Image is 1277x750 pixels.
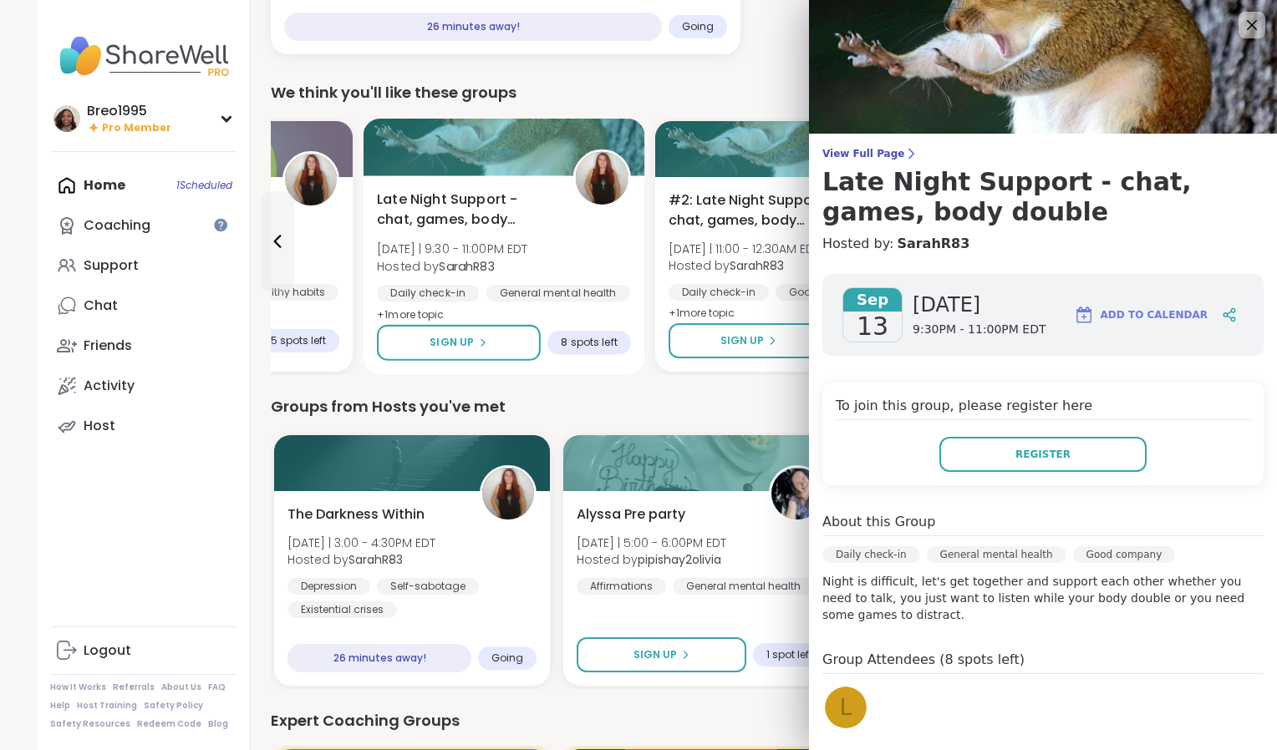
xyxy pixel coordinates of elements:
b: SarahR83 [730,257,784,274]
a: About Us [161,682,201,693]
span: 13 [857,312,888,342]
span: Add to Calendar [1101,307,1208,322]
span: Sign Up [633,647,677,662]
span: [DATE] | 3:00 - 4:30PM EDT [287,535,435,551]
button: Add to Calendar [1066,295,1215,335]
span: Going [491,651,523,665]
span: Sep [843,288,902,312]
a: Activity [50,366,237,406]
div: Support [84,256,139,275]
a: Safety Policy [144,700,203,712]
div: Good company [776,284,885,301]
span: 1 spot left [766,648,812,661]
h4: Hosted by: [822,234,1264,254]
a: View Full PageLate Night Support - chat, games, body double [822,147,1264,227]
a: Referrals [113,682,155,693]
div: Daily check-in [377,285,479,302]
div: General mental health [673,578,814,595]
div: 26 minutes away! [284,13,662,41]
span: Going [682,20,714,33]
a: SarahR83 [897,234,969,254]
span: Alyssa Pre party [577,504,685,524]
a: Coaching [50,205,237,246]
img: SarahR83 [285,154,337,205]
div: General mental health [486,285,630,302]
div: Expert Coaching Groups [271,709,1220,732]
span: 8 spots left [561,336,617,349]
div: General mental health [927,546,1066,563]
div: Existential crises [287,601,397,618]
a: Help [50,700,70,712]
div: Healthy habits [238,284,338,301]
span: Hosted by [669,257,820,274]
img: SarahR83 [482,468,534,519]
div: We think you'll like these groups [271,81,1220,104]
b: SarahR83 [349,551,403,568]
a: L [822,684,869,731]
div: Friends [84,337,132,355]
a: Support [50,246,237,286]
span: #2: Late Night Support - chat, games, body double [669,190,842,231]
a: Friends [50,326,237,366]
span: 9:30PM - 11:00PM EDT [913,322,1046,338]
button: Register [939,437,1147,472]
a: Host [50,406,237,446]
button: Sign Up [669,323,829,358]
span: Hosted by [287,551,435,568]
div: Good company [1073,546,1176,563]
b: SarahR83 [439,257,494,274]
span: [DATE] | 11:00 - 12:30AM EDT [669,241,820,257]
span: Hosted by [377,257,528,274]
span: The Darkness Within [287,504,425,524]
a: Blog [208,718,228,730]
div: Self-sabotage [377,578,479,595]
div: Groups from Hosts you've met [271,395,1220,418]
p: Night is difficult, let's get together and support each other whether you need to talk, you just ... [822,573,1264,623]
a: Redeem Code [137,718,201,730]
div: Coaching [84,216,150,235]
button: Sign Up [377,325,541,361]
span: Late Night Support - chat, games, body double [377,190,554,231]
div: Logout [84,641,131,660]
span: L [840,692,852,724]
a: Chat [50,286,237,326]
h3: Late Night Support - chat, games, body double [822,167,1264,227]
div: Daily check-in [669,284,769,301]
button: Sign Up [577,637,746,672]
h4: To join this group, please register here [836,396,1250,420]
div: Host [84,417,115,435]
b: pipishay2olivia [638,551,721,568]
span: [DATE] | 9:30 - 11:00PM EDT [377,241,528,257]
img: pipishay2olivia [771,468,823,519]
div: Activity [84,377,135,395]
img: Breo1995 [53,105,80,132]
span: Hosted by [577,551,726,568]
img: ShareWell Logomark [1074,305,1094,325]
div: 26 minutes away! [287,644,471,672]
a: How It Works [50,682,106,693]
div: Breo1995 [87,102,171,120]
a: Safety Resources [50,718,130,730]
iframe: Spotlight [214,218,227,231]
span: Register [1015,447,1071,462]
span: Sign Up [720,333,764,348]
div: Depression [287,578,370,595]
span: 5 spots left [271,334,326,347]
span: [DATE] | 5:00 - 6:00PM EDT [577,535,726,551]
span: Sign Up [430,335,474,350]
img: SarahR83 [576,152,628,205]
h4: About this Group [822,512,935,532]
h4: Group Attendees (8 spots left) [822,650,1264,674]
span: Pro Member [102,121,171,135]
span: [DATE] [913,291,1046,318]
a: FAQ [208,682,226,693]
div: Affirmations [577,578,666,595]
span: View Full Page [822,147,1264,160]
img: ShareWell Nav Logo [50,27,237,85]
div: Daily check-in [822,546,920,563]
a: Logout [50,631,237,671]
div: Chat [84,296,118,315]
a: Host Training [77,700,137,712]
